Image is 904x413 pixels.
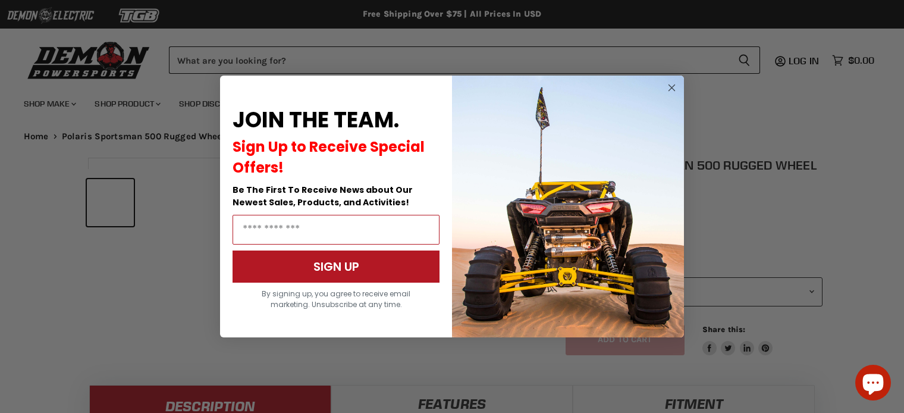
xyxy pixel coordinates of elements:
[233,215,440,245] input: Email Address
[852,365,894,403] inbox-online-store-chat: Shopify online store chat
[233,251,440,283] button: SIGN UP
[452,76,684,337] img: a9095488-b6e7-41ba-879d-588abfab540b.jpeg
[233,184,413,208] span: Be The First To Receive News about Our Newest Sales, Products, and Activities!
[233,137,425,177] span: Sign Up to Receive Special Offers!
[664,80,679,95] button: Close dialog
[262,289,410,309] span: By signing up, you agree to receive email marketing. Unsubscribe at any time.
[233,105,399,135] span: JOIN THE TEAM.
